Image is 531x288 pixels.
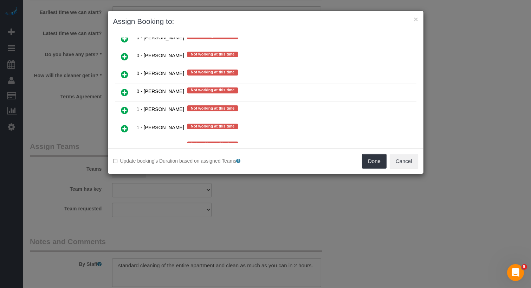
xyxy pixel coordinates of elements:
span: Not working at this time [187,87,238,93]
span: Not working at this time [187,124,238,129]
input: Update booking's Duration based on assigned Teams [113,159,118,163]
label: Update booking's Duration based on assigned Teams [113,157,260,164]
span: 0 - [PERSON_NAME] [137,89,184,94]
button: Cancel [390,154,418,169]
span: Not working at this time [187,142,238,147]
span: Not working at this time [187,105,238,111]
span: 0 - [PERSON_NAME] [137,35,184,40]
button: Done [362,154,387,169]
span: Not working at this time [187,52,238,57]
span: 1 - [PERSON_NAME] [137,143,184,148]
span: 1 - [PERSON_NAME] [137,125,184,130]
button: × [414,15,418,23]
span: Not working at this time [187,70,238,75]
span: 0 - [PERSON_NAME] [137,71,184,77]
iframe: Intercom live chat [507,264,524,281]
span: 0 - [PERSON_NAME] [137,53,184,58]
span: 1 - [PERSON_NAME] [137,107,184,112]
h3: Assign Booking to: [113,16,418,27]
span: 5 [522,264,527,270]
